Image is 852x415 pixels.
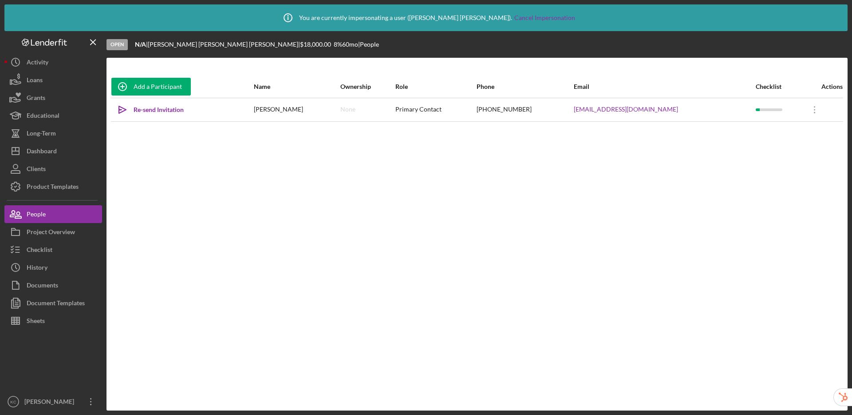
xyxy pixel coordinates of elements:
[4,241,102,259] button: Checklist
[135,40,146,48] b: N/A
[756,83,802,90] div: Checklist
[27,259,47,279] div: History
[277,7,575,29] div: You are currently impersonating a user ( [PERSON_NAME] [PERSON_NAME] ).
[27,241,52,261] div: Checklist
[27,89,45,109] div: Grants
[27,294,85,314] div: Document Templates
[4,160,102,178] button: Clients
[340,106,355,113] div: None
[4,276,102,294] button: Documents
[27,124,56,144] div: Long-Term
[395,99,476,121] div: Primary Contact
[4,107,102,124] button: Educational
[27,223,75,243] div: Project Overview
[254,99,340,121] div: [PERSON_NAME]
[4,312,102,330] button: Sheets
[27,107,59,127] div: Educational
[10,399,16,404] text: KC
[27,205,46,225] div: People
[27,71,43,91] div: Loans
[134,101,184,119] div: Re-send Invitation
[340,83,394,90] div: Ownership
[4,124,102,142] button: Long-Term
[4,223,102,241] button: Project Overview
[4,89,102,107] button: Grants
[27,53,48,73] div: Activity
[27,160,46,180] div: Clients
[27,178,79,198] div: Product Templates
[4,393,102,411] button: KC[PERSON_NAME]
[574,106,678,113] a: [EMAIL_ADDRESS][DOMAIN_NAME]
[4,259,102,276] button: History
[135,41,148,48] div: |
[574,83,755,90] div: Email
[4,142,102,160] button: Dashboard
[134,78,182,96] div: Add a Participant
[4,53,102,71] button: Activity
[514,14,575,21] a: Cancel Impersonation
[27,312,45,332] div: Sheets
[358,41,379,48] div: | People
[395,83,476,90] div: Role
[804,83,843,90] div: Actions
[106,39,128,50] div: Open
[254,83,340,90] div: Name
[111,101,193,119] button: Re-send Invitation
[477,83,572,90] div: Phone
[27,276,58,296] div: Documents
[342,41,358,48] div: 60 mo
[300,41,334,48] div: $18,000.00
[477,99,572,121] div: [PHONE_NUMBER]
[4,205,102,223] button: People
[4,178,102,196] button: Product Templates
[22,393,80,413] div: [PERSON_NAME]
[334,41,342,48] div: 8 %
[4,294,102,312] button: Document Templates
[111,78,191,96] button: Add a Participant
[148,41,300,48] div: [PERSON_NAME] [PERSON_NAME] [PERSON_NAME] |
[4,71,102,89] button: Loans
[27,142,57,162] div: Dashboard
